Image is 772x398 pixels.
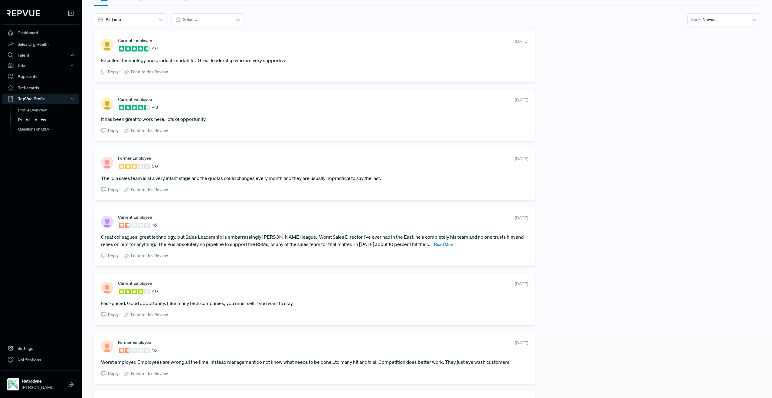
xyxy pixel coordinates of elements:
span: Current Employee [118,38,152,43]
img: Netradyne [8,380,18,389]
article: Fast-paced. Good opportunity. Like many tech companies, you must sell if you want to stay. [101,300,528,307]
a: Reviews [11,115,87,125]
span: Feature this Review [131,312,168,318]
span: 3.0 [152,163,158,170]
span: [DATE] [515,156,528,162]
span: Feature this Review [131,370,168,377]
article: Great colleagues, great technology, but Sales Leadership is embarrassingly [PERSON_NAME] league. ... [101,233,528,248]
button: Talent [2,50,79,60]
span: [DATE] [515,281,528,287]
span: Reply [108,187,119,193]
article: Excellent technology and product-market fit. Great leadership who are very supportive. [101,57,528,64]
span: 1.6 [152,222,157,228]
span: [DATE] [515,215,528,221]
span: Feature this Review [131,128,168,134]
article: It has been great to work here, lots of opportunity. [101,115,528,123]
a: Settings [2,343,79,354]
span: [DATE] [515,38,528,45]
span: Feature this Review [131,253,168,259]
span: Reply [108,370,119,377]
span: Former Employee [118,156,151,161]
span: Current Employee [118,215,152,220]
span: Read More [434,242,455,247]
span: [DATE] [515,340,528,346]
button: Jobs [2,60,79,71]
a: Sales Org Health [2,38,79,50]
a: NetradyneNetradyne[PERSON_NAME] [2,370,79,393]
img: RepVue [7,10,40,16]
span: Reply [108,128,119,134]
span: 4.3 [152,104,158,111]
a: Applicants [2,71,79,82]
span: [PERSON_NAME] [22,384,54,391]
span: 4.6 [152,45,158,52]
span: Sort - [691,16,701,23]
span: [DATE] [515,97,528,103]
a: Profile Overview [11,105,87,115]
span: Reply [108,69,119,75]
span: Reply [108,312,119,318]
span: Reply [108,253,119,259]
article: Worst employer, Employees are wrong all the time, instead management do not know what needs to be... [101,358,528,366]
button: RepVue Profile [2,94,79,104]
span: Feature this Review [131,187,168,193]
span: 4.0 [152,288,158,295]
a: Notifications [2,354,79,366]
span: Feature this Review [131,69,168,75]
article: The Idia sales team is at a very infant stage and the quotas could changes every month and they a... [101,174,528,182]
span: Current Employee [118,281,152,286]
a: Dashboard [2,27,79,38]
span: Current Employee [118,97,152,102]
span: 1.6 [152,347,157,353]
a: Battlecards [2,82,79,94]
a: Questions on Q&A [11,124,87,134]
strong: Netradyne [22,378,54,384]
span: Former Employee [118,340,151,345]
